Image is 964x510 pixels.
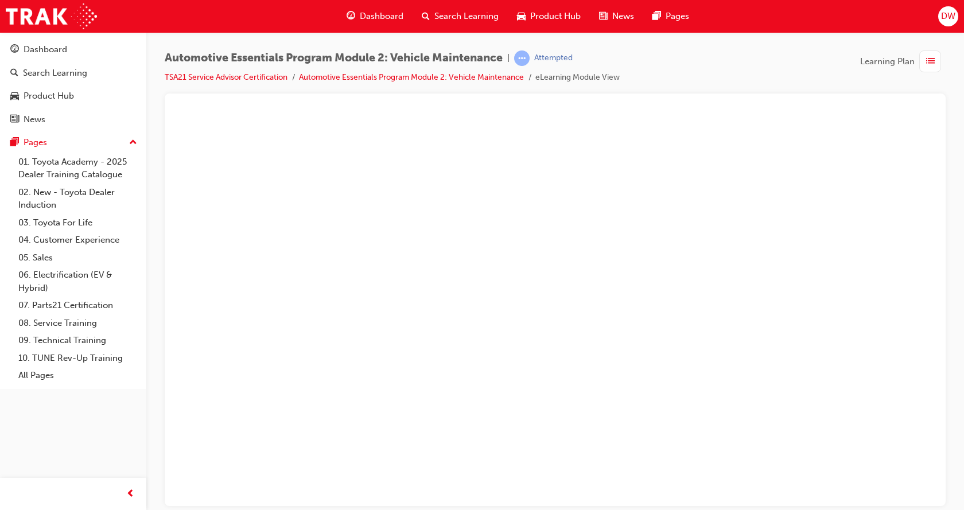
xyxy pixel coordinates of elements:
div: Attempted [534,53,573,64]
span: DW [941,10,955,23]
img: Trak [6,3,97,29]
span: news-icon [10,115,19,125]
a: Automotive Essentials Program Module 2: Vehicle Maintenance [299,72,524,82]
span: pages-icon [652,9,661,24]
a: car-iconProduct Hub [508,5,590,28]
a: Product Hub [5,85,142,107]
a: guage-iconDashboard [337,5,413,28]
a: 10. TUNE Rev-Up Training [14,349,142,367]
a: 08. Service Training [14,314,142,332]
a: Search Learning [5,63,142,84]
span: news-icon [599,9,608,24]
span: prev-icon [126,487,135,501]
button: Learning Plan [860,50,946,72]
span: car-icon [517,9,526,24]
a: search-iconSearch Learning [413,5,508,28]
button: Pages [5,132,142,153]
a: 03. Toyota For Life [14,214,142,232]
button: DashboardSearch LearningProduct HubNews [5,37,142,132]
a: 07. Parts21 Certification [14,297,142,314]
span: Learning Plan [860,55,915,68]
span: Dashboard [360,10,403,23]
span: learningRecordVerb_ATTEMPT-icon [514,50,530,66]
a: 09. Technical Training [14,332,142,349]
a: All Pages [14,367,142,384]
span: News [612,10,634,23]
span: guage-icon [10,45,19,55]
div: Pages [24,136,47,149]
span: list-icon [926,54,935,69]
span: up-icon [129,135,137,150]
span: pages-icon [10,138,19,148]
span: Pages [666,10,689,23]
span: Product Hub [530,10,581,23]
a: TSA21 Service Advisor Certification [165,72,287,82]
button: DW [938,6,958,26]
a: News [5,109,142,130]
a: 06. Electrification (EV & Hybrid) [14,266,142,297]
span: search-icon [10,68,18,79]
a: 04. Customer Experience [14,231,142,249]
a: pages-iconPages [643,5,698,28]
li: eLearning Module View [535,71,620,84]
a: Dashboard [5,39,142,60]
a: 02. New - Toyota Dealer Induction [14,184,142,214]
a: news-iconNews [590,5,643,28]
div: News [24,113,45,126]
div: Search Learning [23,67,87,80]
span: Automotive Essentials Program Module 2: Vehicle Maintenance [165,52,503,65]
a: 01. Toyota Academy - 2025 Dealer Training Catalogue [14,153,142,184]
span: car-icon [10,91,19,102]
div: Dashboard [24,43,67,56]
span: Search Learning [434,10,499,23]
span: guage-icon [347,9,355,24]
span: search-icon [422,9,430,24]
span: | [507,52,510,65]
div: Product Hub [24,89,74,103]
a: 05. Sales [14,249,142,267]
